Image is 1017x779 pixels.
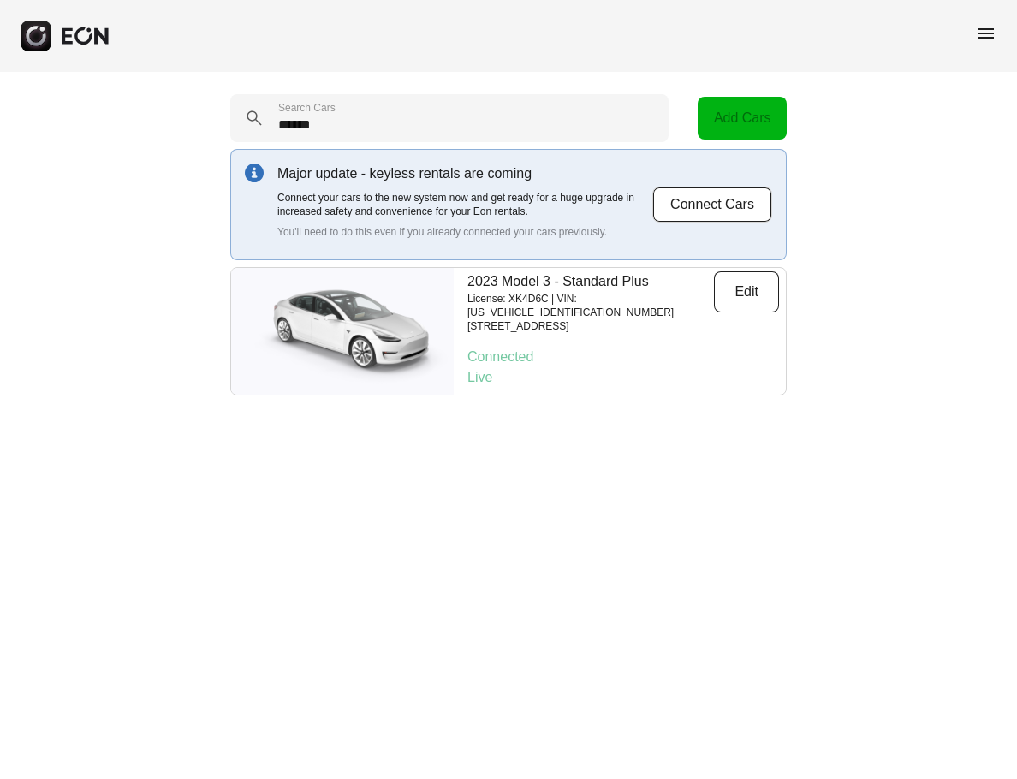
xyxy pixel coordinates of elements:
[467,292,714,319] p: License: XK4D6C | VIN: [US_VEHICLE_IDENTIFICATION_NUMBER]
[231,276,454,387] img: car
[714,271,779,312] button: Edit
[245,164,264,182] img: info
[467,367,779,388] p: Live
[467,319,714,333] p: [STREET_ADDRESS]
[467,347,779,367] p: Connected
[277,164,652,184] p: Major update - keyless rentals are coming
[652,187,772,223] button: Connect Cars
[277,191,652,218] p: Connect your cars to the new system now and get ready for a huge upgrade in increased safety and ...
[277,225,652,239] p: You'll need to do this even if you already connected your cars previously.
[467,271,714,292] p: 2023 Model 3 - Standard Plus
[278,101,336,115] label: Search Cars
[976,23,996,44] span: menu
